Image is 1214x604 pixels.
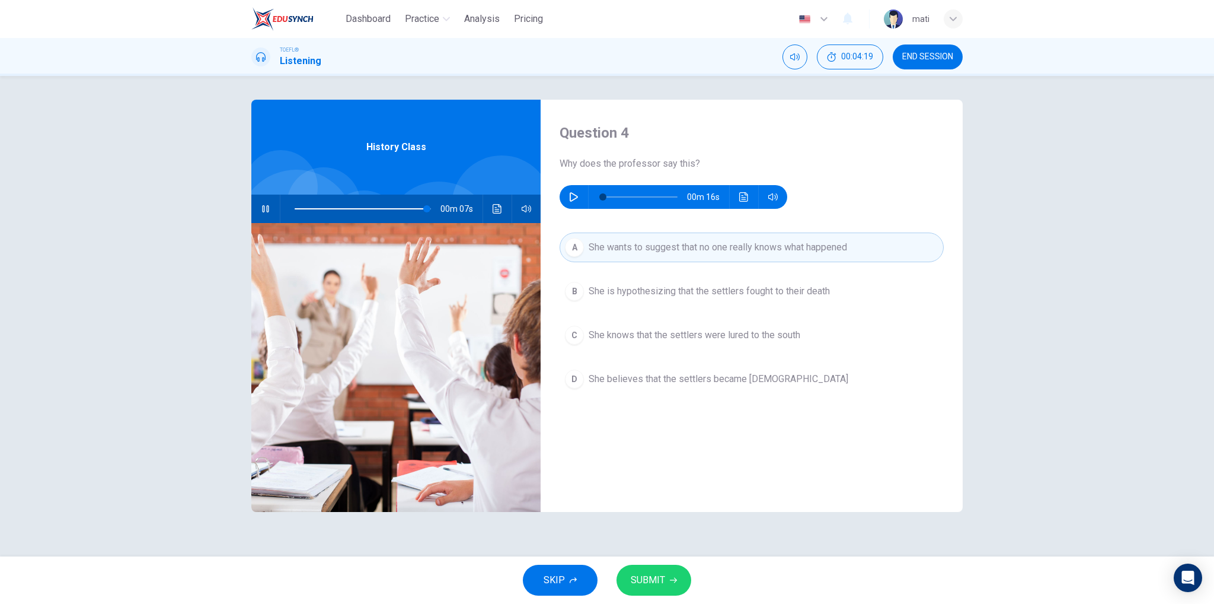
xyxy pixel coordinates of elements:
[841,52,873,62] span: 00:04:19
[366,140,426,154] span: History Class
[251,223,541,512] img: History Class
[544,572,565,589] span: SKIP
[509,8,548,30] button: Pricing
[560,123,944,142] h4: Question 4
[464,12,500,26] span: Analysis
[797,15,812,24] img: en
[565,238,584,257] div: A
[565,282,584,301] div: B
[589,328,800,342] span: She knows that the settlers were lured to the south
[560,364,944,394] button: DShe believes that the settlers became [DEMOGRAPHIC_DATA]
[565,370,584,389] div: D
[560,157,944,171] span: Why does the professor say this?
[488,195,507,223] button: Click to see the audio transcription
[440,195,483,223] span: 00m 07s
[341,8,395,30] button: Dashboard
[400,8,455,30] button: Practice
[817,44,883,69] div: Hide
[523,565,598,596] button: SKIP
[459,8,504,30] button: Analysis
[280,46,299,54] span: TOEFL®
[589,240,847,255] span: She wants to suggest that no one really knows what happened
[893,44,963,69] button: END SESSION
[884,9,903,28] img: Profile picture
[405,12,439,26] span: Practice
[1174,564,1202,592] div: Open Intercom Messenger
[912,12,929,26] div: mati
[616,565,691,596] button: SUBMIT
[902,52,953,62] span: END SESSION
[782,44,807,69] div: Mute
[589,284,830,298] span: She is hypothesizing that the settlers fought to their death
[589,372,848,386] span: She believes that the settlers became [DEMOGRAPHIC_DATA]
[346,12,391,26] span: Dashboard
[817,44,883,69] button: 00:04:19
[560,233,944,262] button: AShe wants to suggest that no one really knows what happened
[560,320,944,350] button: CShe knows that the settlers were lured to the south
[251,7,314,31] img: EduSynch logo
[560,276,944,306] button: BShe is hypothesizing that the settlers fought to their death
[514,12,543,26] span: Pricing
[631,572,665,589] span: SUBMIT
[734,185,753,209] button: Click to see the audio transcription
[251,7,341,31] a: EduSynch logo
[280,54,321,68] h1: Listening
[565,326,584,345] div: C
[687,185,729,209] span: 00m 16s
